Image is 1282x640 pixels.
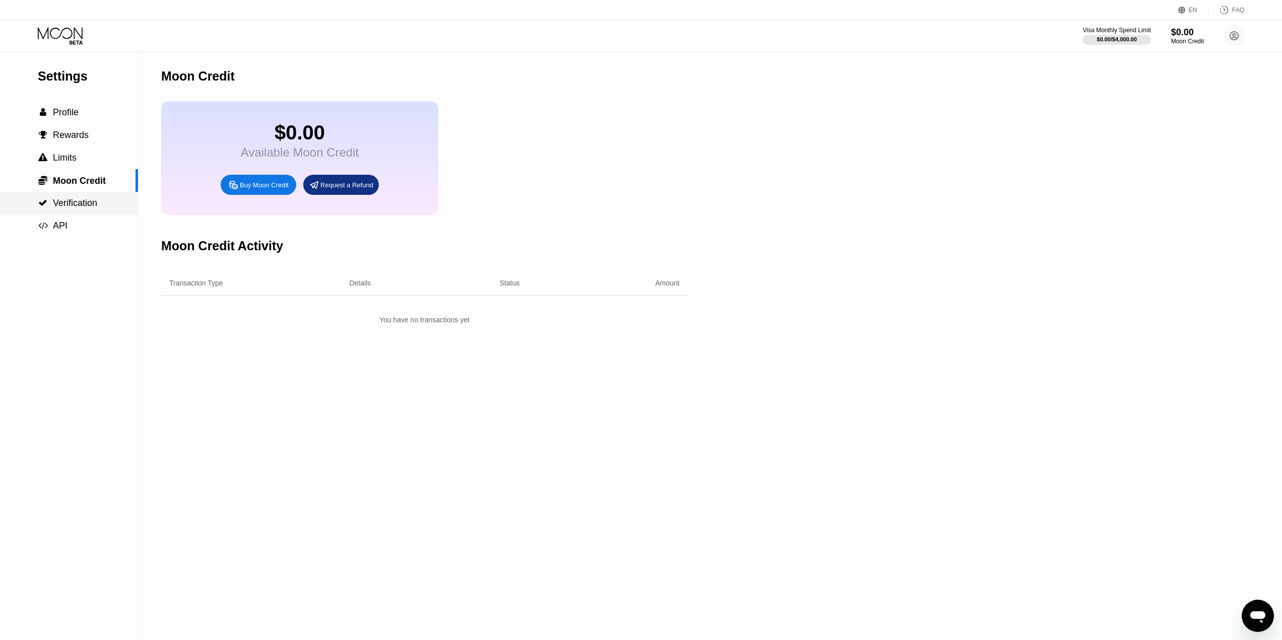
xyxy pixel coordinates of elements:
[161,311,688,329] div: You have no transactions yet
[53,221,68,231] span: API
[53,176,106,186] span: Moon Credit
[1097,36,1137,42] div: $0.00 / $4,000.00
[350,279,371,287] div: Details
[38,198,47,207] span: 
[53,107,79,117] span: Profile
[161,239,283,253] div: Moon Credit Activity
[53,198,97,208] span: Verification
[38,153,48,162] div: 
[38,69,138,84] div: Settings
[169,279,223,287] div: Transaction Type
[53,153,77,163] span: Limits
[53,130,89,140] span: Rewards
[38,221,48,230] span: 
[1232,7,1244,14] div: FAQ
[241,146,359,160] div: Available Moon Credit
[655,279,680,287] div: Amount
[221,175,296,195] div: Buy Moon Credit
[1171,38,1204,45] div: Moon Credit
[38,130,48,139] div: 
[500,279,520,287] div: Status
[161,69,235,84] div: Moon Credit
[38,175,47,185] span: 
[1171,27,1204,45] div: $0.00Moon Credit
[1189,7,1197,14] div: EN
[39,130,47,139] span: 
[38,198,48,207] div: 
[240,181,289,189] div: Buy Moon Credit
[1083,27,1151,34] div: Visa Monthly Spend Limit
[1242,600,1274,632] iframe: Кнопка запуска окна обмена сообщениями
[303,175,379,195] div: Request a Refund
[38,153,47,162] span: 
[38,108,48,117] div: 
[241,121,359,144] div: $0.00
[320,181,373,189] div: Request a Refund
[1209,5,1244,15] div: FAQ
[38,175,48,185] div: 
[1083,27,1151,45] div: Visa Monthly Spend Limit$0.00/$4,000.00
[1171,27,1204,38] div: $0.00
[1178,5,1209,15] div: EN
[40,108,46,117] span: 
